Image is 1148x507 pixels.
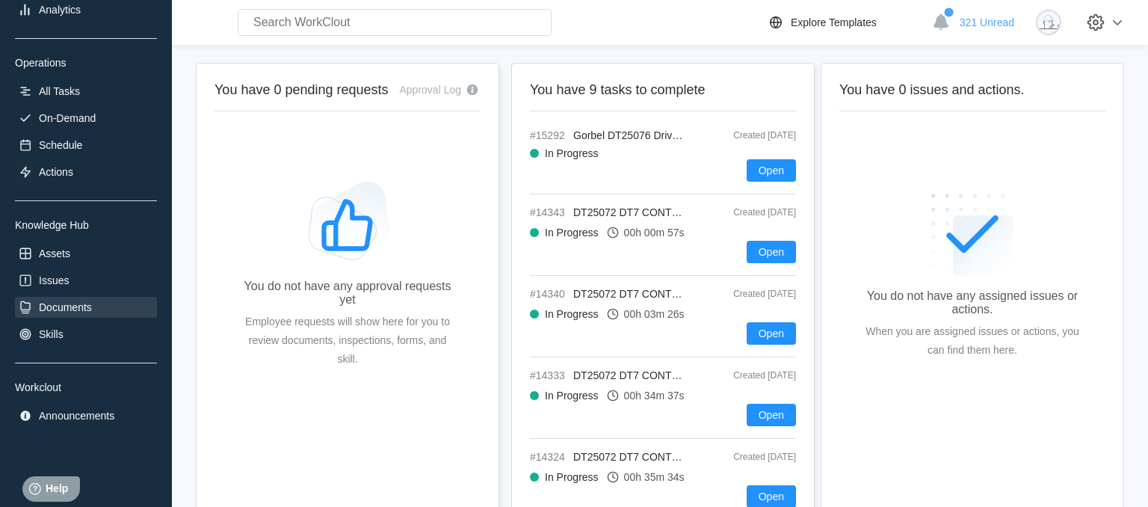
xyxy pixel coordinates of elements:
div: On-Demand [39,112,96,124]
div: Analytics [39,4,81,16]
div: Announcements [39,410,114,422]
a: Announcements [15,405,157,426]
div: In Progress [545,227,599,239]
input: Search WorkClout [238,9,552,36]
div: In Progress [545,308,599,320]
div: Actions [39,166,73,178]
div: In Progress [545,390,599,402]
span: DT25072 DT7 CONTROL P2P Task [573,206,739,218]
a: All Tasks [15,81,157,102]
a: Skills [15,324,157,345]
span: #14333 [530,369,567,381]
div: Operations [15,57,157,69]
span: #14340 [530,288,567,300]
span: #15292 [530,129,567,141]
div: When you are assigned issues or actions, you can find them here. [863,322,1081,360]
a: Assets [15,243,157,264]
span: DT25072 DT7 CONTROL P2P Task [573,451,739,463]
div: Employee requests will show here for you to review documents, inspections, forms, and skill. [238,313,457,369]
a: Schedule [15,135,157,156]
div: You do not have any approval requests yet [238,280,457,307]
div: Created [DATE] [699,370,796,381]
span: Open [759,410,784,420]
div: Approval Log [399,84,461,96]
span: DT25072 DT7 CONTROL P2P Task [573,288,739,300]
div: 00h 03m 26s [624,308,685,320]
a: Explore Templates [767,13,925,31]
span: Open [759,165,784,176]
span: #14343 [530,206,567,218]
div: 00h 00m 57s [624,227,685,239]
div: You do not have any assigned issues or actions. [863,289,1081,316]
h2: You have 0 issues and actions. [839,82,1105,99]
span: DT25072 DT7 CONTROL P2P Task [573,369,739,381]
button: Open [747,404,796,426]
div: Workclout [15,381,157,393]
div: Created [DATE] [699,207,796,218]
div: Created [DATE] [699,452,796,462]
div: 00h 34m 37s [624,390,685,402]
a: Actions [15,162,157,182]
a: Issues [15,270,157,291]
div: Assets [39,248,70,259]
div: Schedule [39,139,82,151]
div: Documents [39,301,92,313]
div: Created [DATE] [699,130,796,141]
div: 00h 35m 34s [624,471,685,483]
div: Skills [39,328,64,340]
div: In Progress [545,147,599,159]
span: 321 Unread [960,16,1014,28]
a: On-Demand [15,108,157,129]
img: clout-09.png [1036,10,1061,35]
span: Open [759,328,784,339]
div: Explore Templates [791,16,877,28]
div: All Tasks [39,85,80,97]
h2: You have 9 tasks to complete [530,82,796,99]
button: Open [747,241,796,263]
div: Knowledge Hub [15,219,157,231]
div: Issues [39,274,69,286]
span: Open [759,491,784,502]
a: Documents [15,297,157,318]
div: In Progress [545,471,599,483]
span: Open [759,247,784,257]
h2: You have 0 pending requests [215,82,389,99]
div: Created [DATE] [699,289,796,299]
button: Open [747,322,796,345]
button: Open [747,159,796,182]
span: Gorbel DT25076 Drive DT7 Final Inspection Task [573,129,801,141]
span: #14324 [530,451,567,463]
